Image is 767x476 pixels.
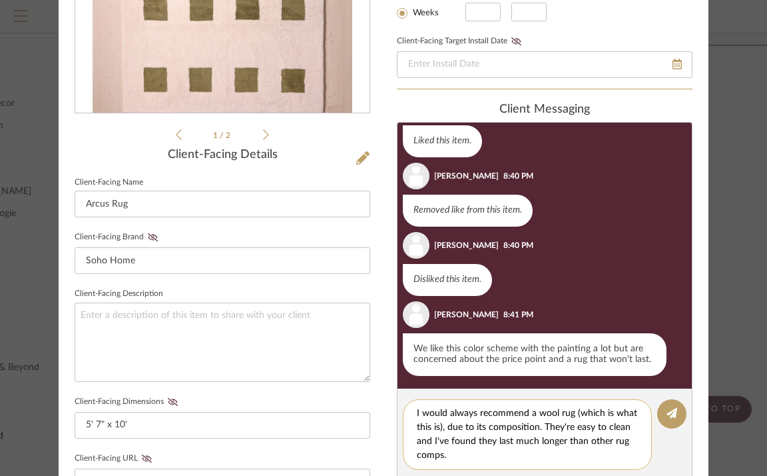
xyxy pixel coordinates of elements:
[75,454,156,463] label: Client-Facing URL
[403,333,666,376] div: We like this color scheme with the painting a lot but are concerned about the price point and a r...
[403,301,429,328] img: user_avatar.png
[75,191,370,217] input: Enter Client-Facing Item Name
[75,291,163,297] label: Client-Facing Description
[397,51,692,78] input: Enter Install Date
[75,148,370,163] div: Client-Facing Details
[503,170,533,182] div: 8:40 PM
[397,103,692,117] div: client Messaging
[226,131,232,139] span: 2
[507,37,525,46] button: Client-Facing Target Install Date
[75,179,143,186] label: Client-Facing Name
[138,454,156,463] button: Client-Facing URL
[403,125,482,157] div: Liked this item.
[75,397,182,407] label: Client-Facing Dimensions
[410,7,439,19] label: Weeks
[144,233,162,242] button: Client-Facing Brand
[397,37,525,46] label: Client-Facing Target Install Date
[403,195,533,227] div: Removed like from this item.
[434,309,499,321] div: [PERSON_NAME]
[403,232,429,259] img: user_avatar.png
[164,397,182,407] button: Client-Facing Dimensions
[503,239,533,251] div: 8:40 PM
[75,233,162,242] label: Client-Facing Brand
[503,309,533,321] div: 8:41 PM
[434,239,499,251] div: [PERSON_NAME]
[403,163,429,189] img: user_avatar.png
[403,264,492,296] div: Disliked this item.
[75,247,370,274] input: Enter Client-Facing Brand
[213,131,220,139] span: 1
[434,170,499,182] div: [PERSON_NAME]
[75,412,370,439] input: Enter item dimensions
[220,131,226,139] span: /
